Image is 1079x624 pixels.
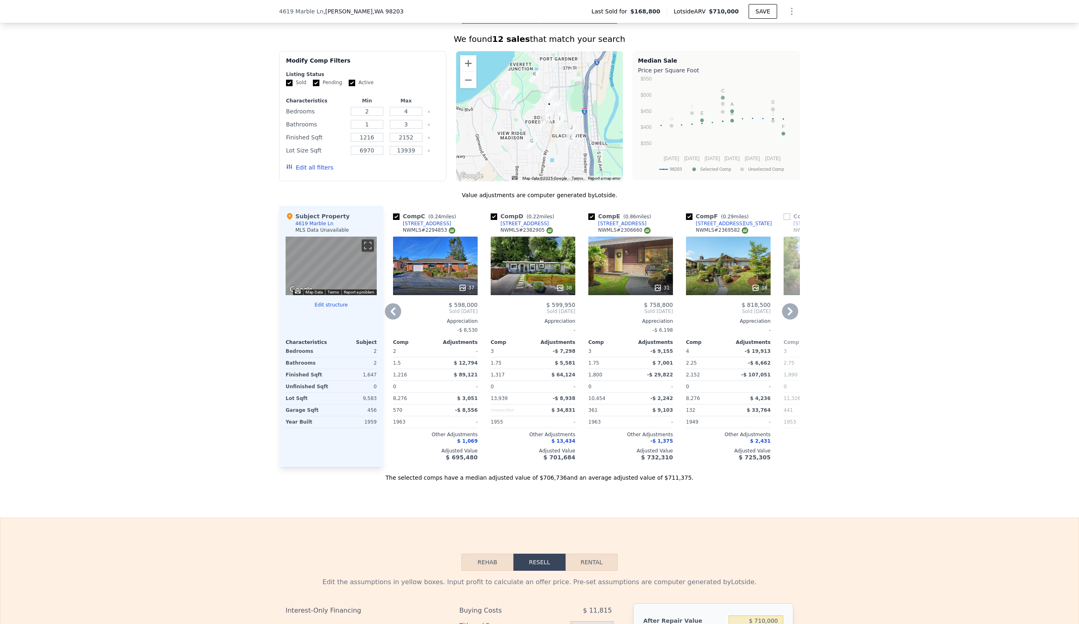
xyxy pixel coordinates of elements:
button: Resell [513,554,566,571]
span: ( miles) [425,214,459,220]
span: 1,216 [393,372,407,378]
div: 2 [333,357,377,369]
div: Lot Size Sqft [286,145,346,156]
div: - [491,324,575,336]
span: $710,000 [709,8,739,15]
strong: 12 sales [492,34,530,44]
div: The selected comps have a median adjusted value of $706,736 and an average adjusted value of $711... [279,467,800,482]
div: 9,583 [333,393,377,404]
a: [STREET_ADDRESS][PERSON_NAME] [784,220,878,227]
div: Adjustments [631,339,673,346]
div: Comp [686,339,728,346]
div: NWMLS # 2382905 [500,227,553,234]
span: $ 599,950 [546,302,575,308]
span: 3 [491,348,494,354]
text: G [670,116,673,121]
div: 4924 Vesper Dr [542,112,551,126]
div: Characteristics [286,98,346,104]
div: 4961 Vesper Dr [539,116,548,130]
span: -$ 1,375 [651,438,673,444]
span: $ 64,124 [551,372,575,378]
div: 307 Elm St [502,89,511,102]
div: 1.75 [491,357,531,369]
div: Min [349,98,385,104]
text: $550 [641,76,652,82]
span: $ 12,794 [454,360,478,366]
span: $ 7,001 [653,360,673,366]
div: Year Built [286,416,330,428]
div: Adjusted Value [686,448,771,454]
button: Clear [427,123,430,126]
div: Comp E [588,212,654,220]
label: Active [349,79,373,86]
div: 1955 [491,416,531,428]
div: Price per Square Foot [638,65,795,76]
span: 11,326 [784,396,801,401]
div: Street View [286,237,377,295]
div: Adjusted Value [784,448,868,454]
div: NWMLS # 2280483 [793,227,846,234]
span: $ 758,800 [644,302,673,308]
button: Keyboard shortcuts [512,176,518,180]
button: Clear [427,136,430,139]
div: Median Sale [638,57,795,65]
span: 0 [784,384,787,389]
div: 4406 Grand Ave [547,89,556,102]
span: -$ 8,938 [553,396,575,401]
span: 361 [588,407,598,413]
button: Zoom out [460,72,476,88]
div: 0 [333,381,377,392]
div: Comp [491,339,533,346]
div: 1953 [784,416,824,428]
div: [STREET_ADDRESS][US_STATE] [696,220,772,227]
span: $ 13,434 [551,438,575,444]
span: $ 4,236 [750,396,771,401]
img: Google [288,285,315,295]
input: Pending [313,80,319,86]
span: $ 732,310 [641,454,673,461]
span: 13,939 [491,396,508,401]
div: 1313 50th St SE [555,115,564,128]
span: $ 725,305 [739,454,771,461]
text: E [701,111,703,115]
div: Value adjustments are computer generated by Lotside . [279,191,800,199]
label: Pending [313,79,342,86]
button: Clear [427,149,430,152]
span: $ 3,051 [457,396,478,401]
div: 1963 [588,416,629,428]
div: 1,647 [333,369,377,380]
div: Listing Status [286,71,439,78]
button: Edit structure [286,302,377,308]
text: 98203 [670,167,682,172]
text: L [721,94,724,99]
span: ( miles) [718,214,752,220]
span: 10,454 [588,396,605,401]
div: Max [388,98,424,104]
div: Comp [784,339,826,346]
div: 716 41st Pl [530,70,539,84]
span: Sold [DATE] [588,308,673,315]
span: -$ 2,242 [651,396,673,401]
div: Characteristics [286,339,331,346]
span: $ 2,431 [750,438,771,444]
div: - [686,324,771,336]
button: Show Options [784,3,800,20]
button: Clear [427,110,430,113]
div: Subject Property [286,212,349,220]
button: Toggle fullscreen view [362,239,374,252]
span: Sold [DATE] [393,308,478,315]
span: $ 89,121 [454,372,478,378]
div: 38 [751,284,767,292]
div: [STREET_ADDRESS][PERSON_NAME] [793,220,878,227]
div: NWMLS # 2369582 [696,227,748,234]
span: 8,276 [393,396,407,401]
div: Adjustments [728,339,771,346]
div: Edit the assumptions in yellow boxes. Input profit to calculate an offer price. Pre-set assumptio... [286,577,793,587]
div: NWMLS # 2306660 [598,227,651,234]
button: Map Data [306,289,323,295]
div: Interest-Only Financing [286,603,440,618]
span: -$ 107,051 [741,372,771,378]
div: Bedrooms [286,346,330,357]
div: 1.5 [393,357,434,369]
text: [DATE] [705,156,720,161]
